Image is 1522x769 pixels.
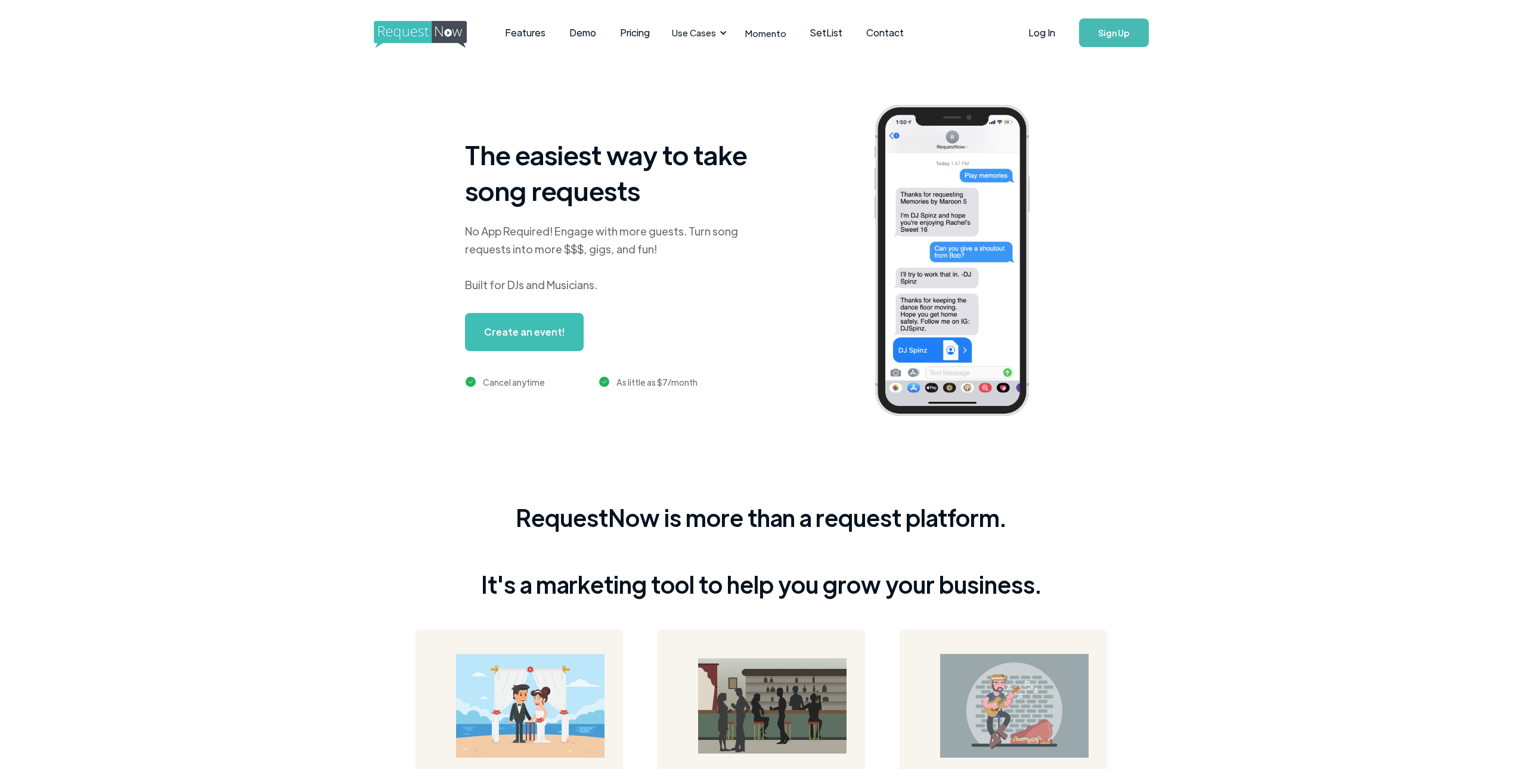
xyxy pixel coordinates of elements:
a: SetList [798,14,854,51]
div: Use Cases [672,26,716,39]
a: Create an event! [465,313,584,351]
a: Contact [854,14,916,51]
div: As little as $7/month [616,375,698,389]
a: Pricing [608,14,662,51]
a: Momento [733,15,798,51]
a: home [374,21,463,45]
a: Features [493,14,557,51]
img: guitarist [940,654,1089,758]
div: Cancel anytime [483,375,545,389]
a: Sign Up [1079,18,1149,47]
img: wedding on a beach [456,654,605,758]
img: bar image [698,658,847,754]
a: Demo [557,14,608,51]
div: Use Cases [665,14,730,51]
img: green checkmark [599,377,609,387]
a: Log In [1016,12,1067,54]
img: requestnow logo [374,21,489,48]
div: No App Required! Engage with more guests. Turn song requests into more $$$, gigs, and fun! Built ... [465,222,763,294]
img: iphone screenshot [860,97,1062,429]
h1: The easiest way to take song requests [465,137,763,208]
div: RequestNow is more than a request platform. It's a marketing tool to help you grow your business. [481,501,1041,601]
img: green checkmark [466,377,476,387]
